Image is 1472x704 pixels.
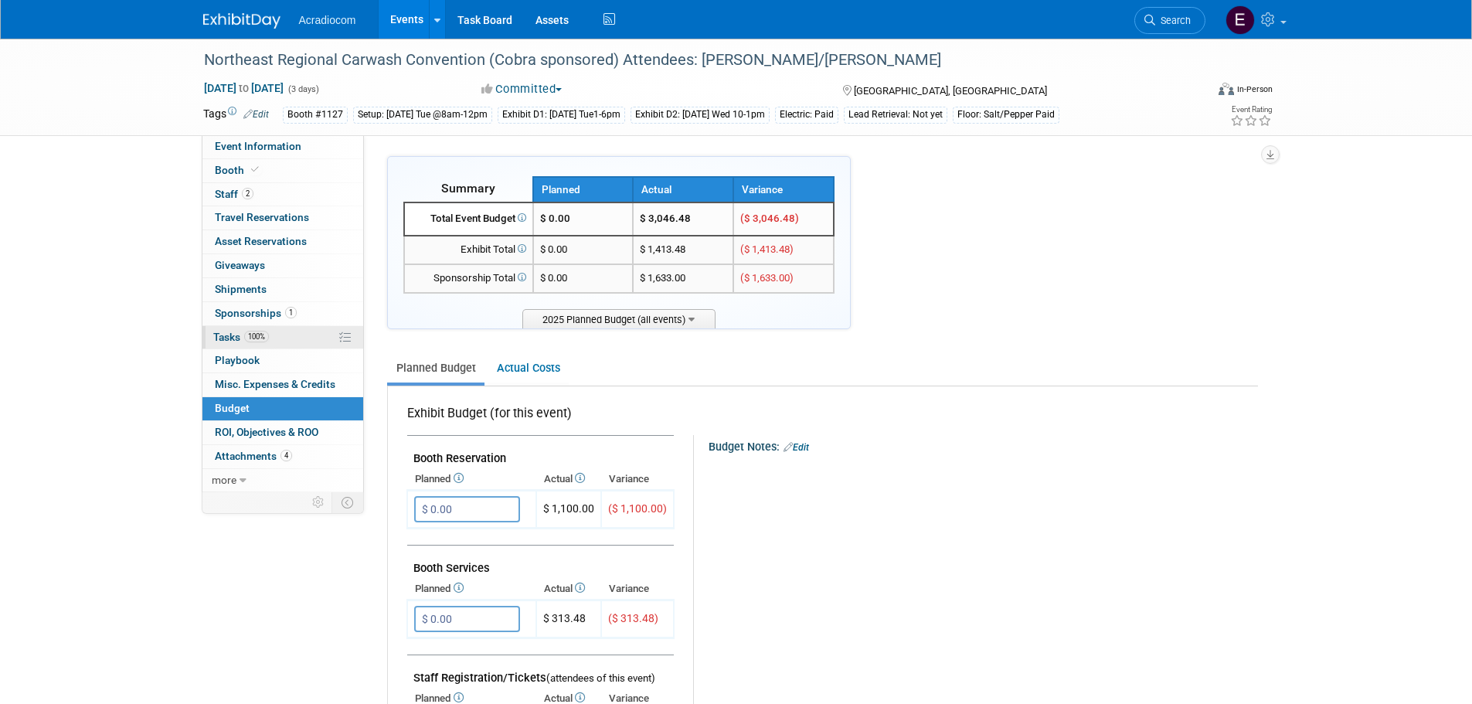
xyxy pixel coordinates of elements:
div: Event Rating [1230,106,1272,114]
th: Planned [407,468,536,490]
div: Exhibit D1: [DATE] Tue1-6pm [498,107,625,123]
a: Attachments4 [202,445,363,468]
td: $ 1,413.48 [633,236,733,264]
div: Setup: [DATE] Tue @8am-12pm [353,107,492,123]
a: Planned Budget [387,354,484,383]
td: Tags [203,106,269,124]
a: Booth [202,159,363,182]
span: Sponsorships [215,307,297,319]
span: Tasks [213,331,269,343]
div: Booth #1127 [283,107,348,123]
span: $ 0.00 [540,213,570,224]
span: Search [1155,15,1191,26]
span: ($ 3,046.48) [740,213,799,224]
a: Actual Costs [488,354,569,383]
div: Event Format [1114,80,1273,104]
a: more [202,469,363,492]
span: Giveaways [215,259,265,271]
td: Booth Reservation [407,436,674,469]
span: Shipments [215,283,267,295]
span: to [236,82,251,94]
span: ROI, Objectives & ROO [215,426,318,438]
td: Booth Services [407,546,674,579]
span: 2025 Planned Budget (all events) [522,309,716,328]
div: In-Person [1236,83,1273,95]
a: Asset Reservations [202,230,363,253]
span: 1 [285,307,297,318]
div: Northeast Regional Carwash Convention (Cobra sponsored) Attendees: [PERSON_NAME]/[PERSON_NAME] [199,46,1182,74]
span: ($ 313.48) [608,612,658,624]
span: 2 [242,188,253,199]
th: Variance [601,468,674,490]
button: Committed [476,81,568,97]
a: Shipments [202,278,363,301]
img: Format-Inperson.png [1219,83,1234,95]
span: ($ 1,633.00) [740,272,794,284]
span: 100% [244,331,269,342]
span: Acradiocom [299,14,356,26]
div: Floor: Salt/Pepper Paid [953,107,1059,123]
img: ExhibitDay [203,13,280,29]
a: Giveaways [202,254,363,277]
span: 4 [280,450,292,461]
i: Booth reservation complete [251,165,259,174]
td: Staff Registration/Tickets [407,655,674,689]
span: (3 days) [287,84,319,94]
a: Edit [243,109,269,120]
div: Total Event Budget [411,212,526,226]
span: (attendees of this event) [546,672,655,684]
span: Misc. Expenses & Credits [215,378,335,390]
a: Misc. Expenses & Credits [202,373,363,396]
span: Booth [215,164,262,176]
th: Variance [733,177,834,202]
a: Travel Reservations [202,206,363,230]
span: Asset Reservations [215,235,307,247]
div: Budget Notes: [709,435,1256,455]
th: Actual [536,468,601,490]
a: Budget [202,397,363,420]
div: Lead Retrieval: Not yet [844,107,947,123]
div: Exhibit Budget (for this event) [407,405,668,430]
img: Elizabeth Martinez [1226,5,1255,35]
span: Staff [215,188,253,200]
div: Sponsorship Total [411,271,526,286]
span: Budget [215,402,250,414]
td: $ 313.48 [536,600,601,638]
span: Travel Reservations [215,211,309,223]
a: Search [1134,7,1205,34]
div: Exhibit Total [411,243,526,257]
span: Attachments [215,450,292,462]
span: Event Information [215,140,301,152]
td: $ 1,633.00 [633,264,733,293]
span: more [212,474,236,486]
a: Sponsorships1 [202,302,363,325]
th: Actual [633,177,733,202]
a: Playbook [202,349,363,372]
a: Event Information [202,135,363,158]
a: Tasks100% [202,326,363,349]
td: Personalize Event Tab Strip [305,492,332,512]
td: $ 3,046.48 [633,202,733,236]
span: $ 0.00 [540,272,567,284]
span: [GEOGRAPHIC_DATA], [GEOGRAPHIC_DATA] [854,85,1047,97]
th: Variance [601,578,674,600]
span: Summary [441,181,495,196]
a: Edit [784,442,809,453]
div: Exhibit D2: [DATE] Wed 10-1pm [631,107,770,123]
span: Playbook [215,354,260,366]
span: $ 0.00 [540,243,567,255]
td: Toggle Event Tabs [331,492,363,512]
th: Actual [536,578,601,600]
th: Planned [407,578,536,600]
div: Electric: Paid [775,107,838,123]
span: [DATE] [DATE] [203,81,284,95]
a: ROI, Objectives & ROO [202,421,363,444]
a: Staff2 [202,183,363,206]
span: ($ 1,100.00) [608,502,667,515]
span: $ 1,100.00 [543,502,594,515]
th: Planned [533,177,634,202]
span: ($ 1,413.48) [740,243,794,255]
